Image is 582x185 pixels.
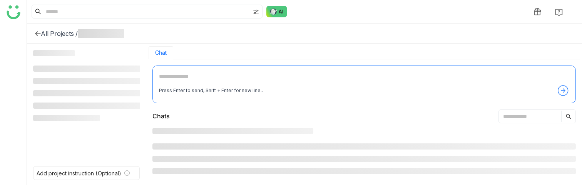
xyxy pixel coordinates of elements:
img: logo [7,5,20,19]
div: Press Enter to send, Shift + Enter for new line.. [159,87,263,94]
div: Chats [152,111,170,121]
img: search-type.svg [253,9,259,15]
img: help.svg [555,8,563,16]
div: Add project instruction (Optional) [37,170,121,177]
div: All Projects / [41,30,78,37]
img: ask-buddy-normal.svg [266,6,287,17]
button: Chat [155,50,167,56]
